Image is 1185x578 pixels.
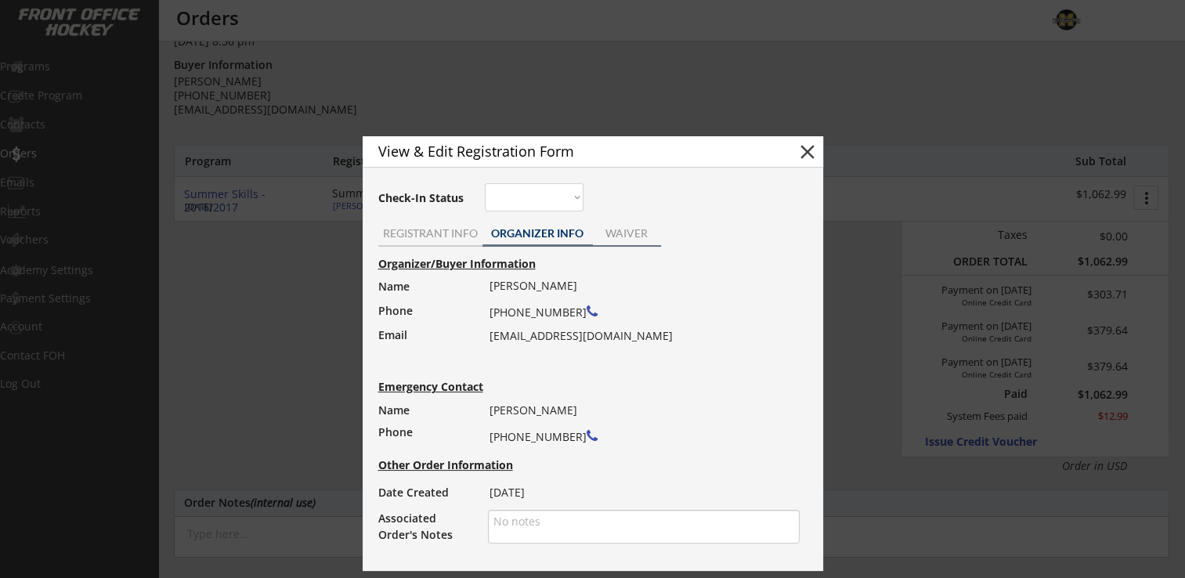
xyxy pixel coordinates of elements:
[378,510,473,543] div: Associated Order's Notes
[490,275,789,347] div: [PERSON_NAME] [PHONE_NUMBER] [EMAIL_ADDRESS][DOMAIN_NAME]
[378,144,768,158] div: View & Edit Registration Form
[490,399,789,450] div: [PERSON_NAME] [PHONE_NUMBER]
[378,193,467,204] div: Check-In Status
[490,482,789,504] div: [DATE]
[378,381,498,392] div: Emergency Contact
[378,258,815,269] div: Organizer/Buyer Information
[378,275,473,371] div: Name Phone Email
[796,140,819,164] button: close
[378,460,815,471] div: Other Order Information
[593,228,661,239] div: WAIVER
[378,482,473,504] div: Date Created
[378,228,482,239] div: REGISTRANT INFO
[378,399,473,443] div: Name Phone
[482,228,593,239] div: ORGANIZER INFO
